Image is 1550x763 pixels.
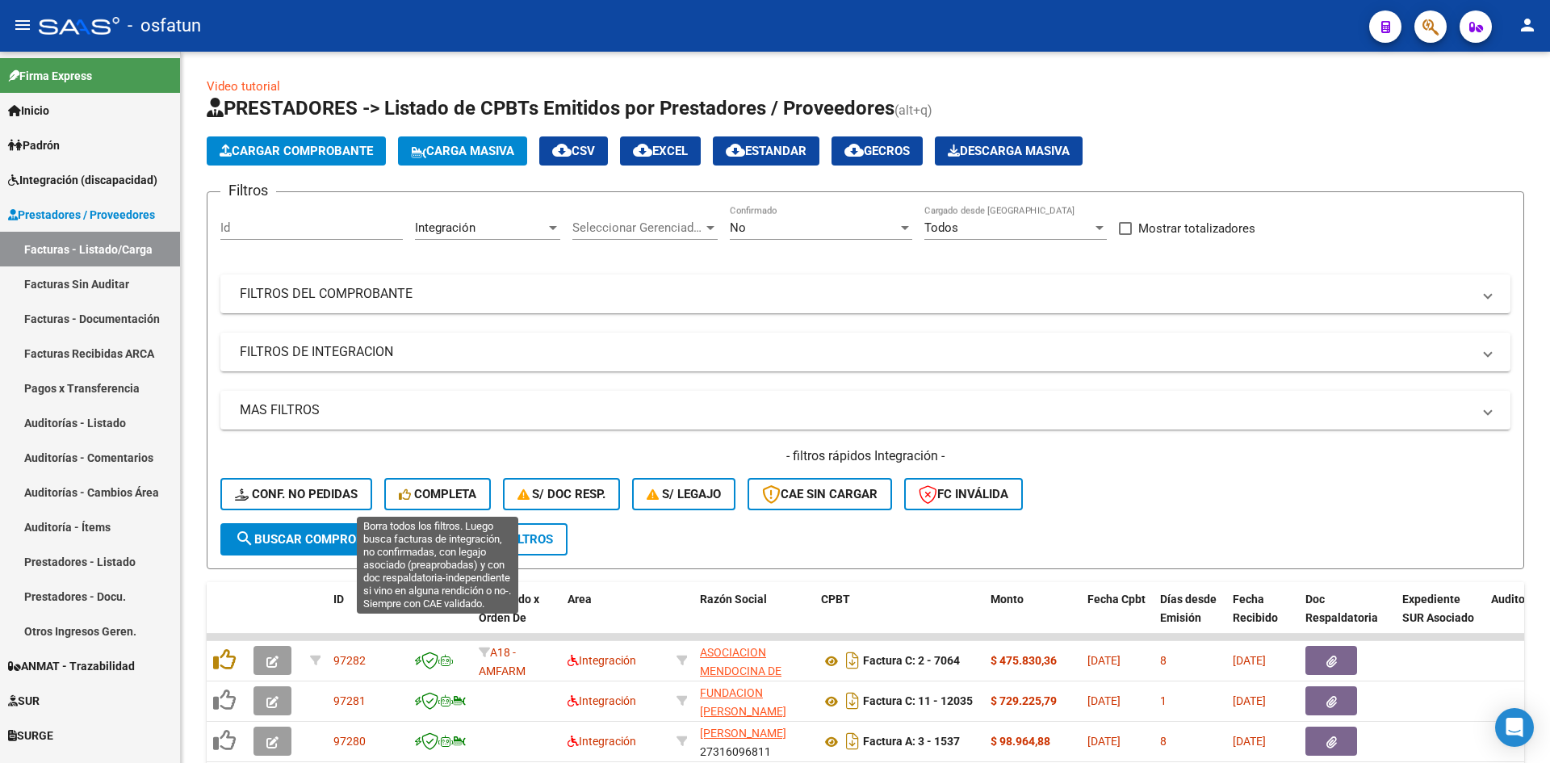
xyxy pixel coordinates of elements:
mat-icon: cloud_download [844,140,864,160]
span: Conf. no pedidas [235,487,358,501]
div: 30644213737 [700,684,808,718]
span: CAE [414,593,435,606]
span: SUR [8,692,40,710]
mat-icon: cloud_download [633,140,652,160]
mat-panel-title: FILTROS DE INTEGRACION [240,343,1472,361]
mat-expansion-panel-header: FILTROS DE INTEGRACION [220,333,1510,371]
span: Integración [568,735,636,748]
mat-panel-title: FILTROS DEL COMPROBANTE [240,285,1472,303]
strong: $ 98.964,88 [991,735,1050,748]
span: 8 [1160,654,1167,667]
span: Gecros [844,144,910,158]
mat-icon: menu [13,15,32,35]
span: 97282 [333,654,366,667]
datatable-header-cell: Facturado x Orden De [472,582,561,653]
span: 8 [1160,735,1167,748]
datatable-header-cell: ID [327,582,408,653]
strong: $ 729.225,79 [991,694,1057,707]
mat-icon: delete [437,529,456,548]
button: Borrar Filtros [422,523,568,555]
datatable-header-cell: Area [561,582,670,653]
button: CAE SIN CARGAR [748,478,892,510]
span: Fecha Recibido [1233,593,1278,624]
h3: Filtros [220,179,276,202]
span: S/ Doc Resp. [517,487,606,501]
button: Buscar Comprobante [220,523,409,555]
mat-expansion-panel-header: FILTROS DEL COMPROBANTE [220,275,1510,313]
span: CSV [552,144,595,158]
mat-icon: cloud_download [552,140,572,160]
button: CSV [539,136,608,166]
button: S/ Doc Resp. [503,478,621,510]
button: S/ legajo [632,478,735,510]
strong: Factura C: 11 - 12035 [863,695,973,708]
datatable-header-cell: CAE [408,582,472,653]
button: Descarga Masiva [935,136,1083,166]
span: [DATE] [1087,735,1121,748]
datatable-header-cell: Días desde Emisión [1154,582,1226,653]
span: - osfatun [128,8,201,44]
button: Cargar Comprobante [207,136,386,166]
span: ID [333,593,344,606]
mat-expansion-panel-header: MAS FILTROS [220,391,1510,430]
button: Conf. no pedidas [220,478,372,510]
button: Estandar [713,136,819,166]
button: FC Inválida [904,478,1023,510]
i: Descargar documento [842,688,863,714]
i: Descargar documento [842,728,863,754]
span: No [730,220,746,235]
span: PRESTADORES -> Listado de CPBTs Emitidos por Prestadores / Proveedores [207,97,894,119]
span: Carga Masiva [411,144,514,158]
span: Area [568,593,592,606]
span: FC Inválida [919,487,1008,501]
span: Mostrar totalizadores [1138,219,1255,238]
span: (alt+q) [894,103,932,118]
datatable-header-cell: Monto [984,582,1081,653]
div: 30651635248 [700,644,808,677]
span: [PERSON_NAME] [700,727,786,740]
span: Integración (discapacidad) [8,171,157,189]
button: EXCEL [620,136,701,166]
button: Completa [384,478,491,510]
app-download-masive: Descarga masiva de comprobantes (adjuntos) [935,136,1083,166]
span: Borrar Filtros [437,532,553,547]
span: Buscar Comprobante [235,532,395,547]
i: Descargar documento [842,648,863,673]
span: 97280 [333,735,366,748]
span: [DATE] [1233,694,1266,707]
span: Auditoria [1491,593,1539,606]
span: Cargar Comprobante [220,144,373,158]
span: Integración [568,694,636,707]
span: Razón Social [700,593,767,606]
span: Estandar [726,144,806,158]
mat-panel-title: MAS FILTROS [240,401,1472,419]
div: Open Intercom Messenger [1495,708,1534,747]
span: Expediente SUR Asociado [1402,593,1474,624]
span: Facturado x Orden De [479,593,539,624]
strong: Factura C: 2 - 7064 [863,655,960,668]
span: 97281 [333,694,366,707]
datatable-header-cell: Doc Respaldatoria [1299,582,1396,653]
strong: Factura A: 3 - 1537 [863,736,960,748]
div: 27316096811 [700,724,808,758]
span: ANMAT - Trazabilidad [8,657,135,675]
span: Firma Express [8,67,92,85]
span: Monto [991,593,1024,606]
span: Descarga Masiva [948,144,1070,158]
span: S/ legajo [647,487,721,501]
span: [DATE] [1233,654,1266,667]
span: 1 [1160,694,1167,707]
span: Integración [568,654,636,667]
span: [DATE] [1087,694,1121,707]
datatable-header-cell: Fecha Cpbt [1081,582,1154,653]
h4: - filtros rápidos Integración - [220,447,1510,465]
button: Carga Masiva [398,136,527,166]
span: SURGE [8,727,53,744]
span: Inicio [8,102,49,119]
span: Prestadores / Proveedores [8,206,155,224]
mat-icon: cloud_download [726,140,745,160]
strong: $ 475.830,36 [991,654,1057,667]
button: Gecros [832,136,923,166]
span: [DATE] [1233,735,1266,748]
datatable-header-cell: CPBT [815,582,984,653]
